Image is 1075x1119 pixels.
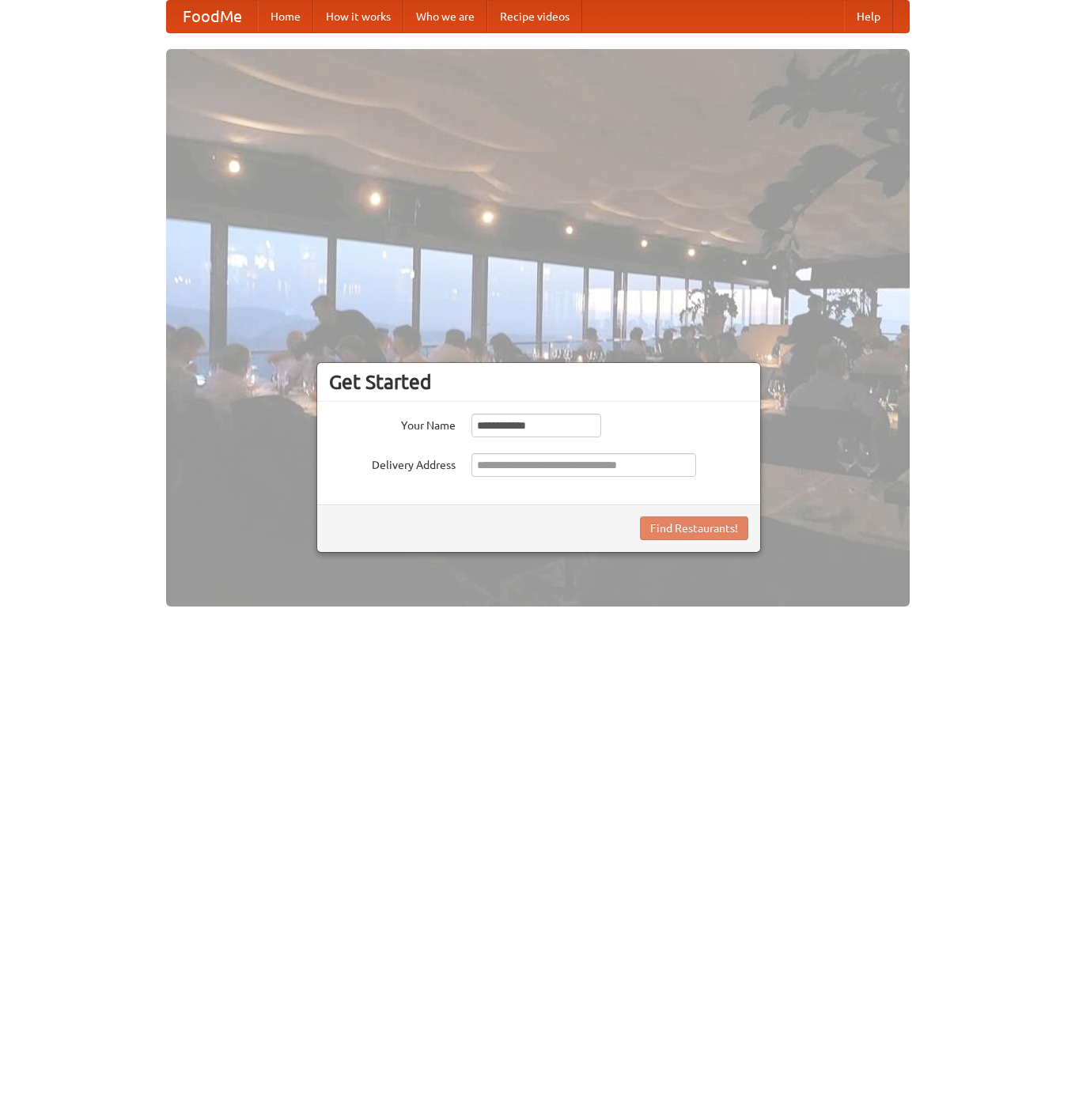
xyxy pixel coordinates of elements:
[329,414,456,433] label: Your Name
[313,1,403,32] a: How it works
[258,1,313,32] a: Home
[487,1,582,32] a: Recipe videos
[844,1,893,32] a: Help
[329,453,456,473] label: Delivery Address
[640,516,748,540] button: Find Restaurants!
[403,1,487,32] a: Who we are
[329,370,748,394] h3: Get Started
[167,1,258,32] a: FoodMe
